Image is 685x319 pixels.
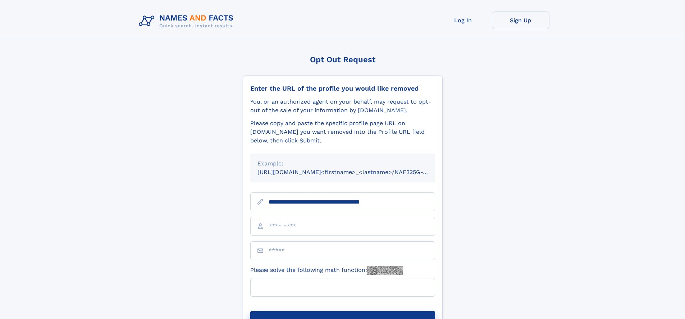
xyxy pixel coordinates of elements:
a: Log In [434,12,492,29]
small: [URL][DOMAIN_NAME]<firstname>_<lastname>/NAF325G-xxxxxxxx [257,169,449,176]
label: Please solve the following math function: [250,266,403,275]
div: Enter the URL of the profile you would like removed [250,85,435,92]
div: Opt Out Request [243,55,443,64]
div: Please copy and paste the specific profile page URL on [DOMAIN_NAME] you want removed into the Pr... [250,119,435,145]
div: Example: [257,159,428,168]
img: Logo Names and Facts [136,12,239,31]
a: Sign Up [492,12,549,29]
div: You, or an authorized agent on your behalf, may request to opt-out of the sale of your informatio... [250,97,435,115]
